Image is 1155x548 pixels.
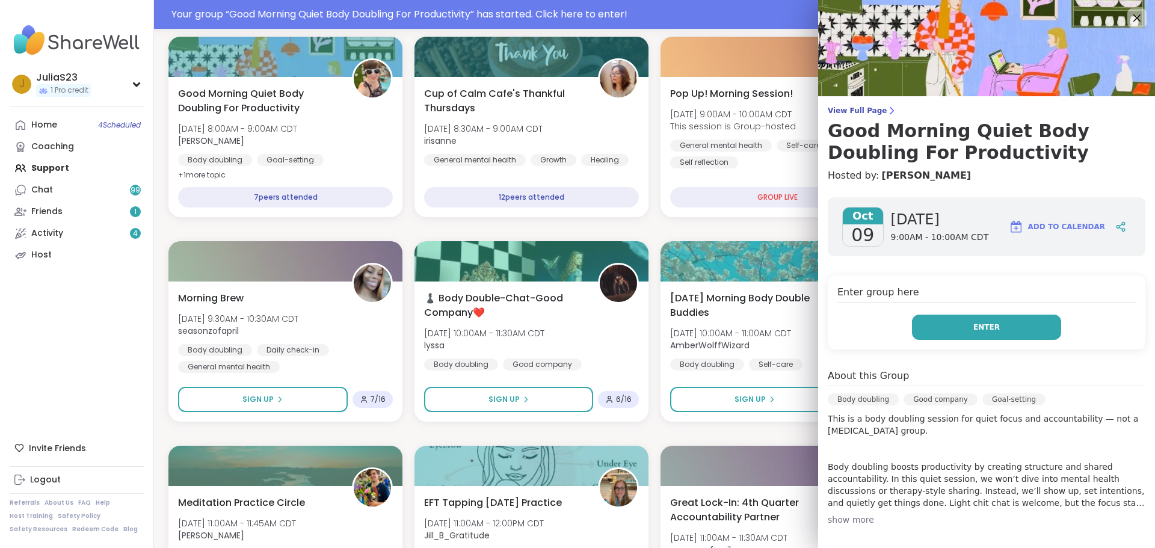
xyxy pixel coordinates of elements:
[178,517,296,529] span: [DATE] 11:00AM - 11:45AM CDT
[10,136,144,158] a: Coaching
[424,187,639,208] div: 12 peers attended
[242,394,274,405] span: Sign Up
[178,496,305,510] span: Meditation Practice Circle
[488,394,520,405] span: Sign Up
[670,327,791,339] span: [DATE] 10:00AM - 11:00AM CDT
[670,359,744,371] div: Body doubling
[31,206,63,218] div: Friends
[616,395,632,404] span: 6 / 16
[133,229,138,239] span: 4
[912,315,1061,340] button: Enter
[904,393,978,405] div: Good company
[881,168,971,183] a: [PERSON_NAME]
[354,469,391,506] img: Nicholas
[10,201,144,223] a: Friends1
[670,140,772,152] div: General mental health
[178,154,252,166] div: Body doubling
[670,496,831,525] span: Great Lock-In: 4th Quarter Accountability Partner
[670,291,831,320] span: [DATE] Morning Body Double Buddies
[10,512,53,520] a: Host Training
[96,499,110,507] a: Help
[424,387,593,412] button: Sign Up
[1003,212,1110,241] button: Add to Calendar
[98,120,141,130] span: 4 Scheduled
[178,344,252,356] div: Body doubling
[424,87,585,115] span: Cup of Calm Cafe's Thankful Thursdays
[31,119,57,131] div: Home
[424,496,562,510] span: EFT Tapping [DATE] Practice
[982,393,1046,405] div: Goal-setting
[600,265,637,302] img: lyssa
[131,185,140,195] span: 99
[31,249,52,261] div: Host
[891,210,989,229] span: [DATE]
[371,395,386,404] span: 7 / 16
[670,120,796,132] span: This session is Group-hosted
[424,359,498,371] div: Body doubling
[10,525,67,534] a: Safety Resources
[178,313,298,325] span: [DATE] 9:30AM - 10:30AM CDT
[749,359,802,371] div: Self-care
[581,154,629,166] div: Healing
[828,106,1145,115] span: View Full Page
[843,208,883,224] span: Oct
[78,499,91,507] a: FAQ
[178,387,348,412] button: Sign Up
[424,154,526,166] div: General mental health
[670,187,885,208] div: GROUP LIVE
[10,179,144,201] a: Chat99
[10,244,144,266] a: Host
[51,85,88,96] span: 1 Pro credit
[123,525,138,534] a: Blog
[600,60,637,97] img: irisanne
[670,156,738,168] div: Self reflection
[257,154,324,166] div: Goal-setting
[19,76,25,92] span: J
[31,141,74,153] div: Coaching
[670,87,793,101] span: Pop Up! Morning Session!
[10,114,144,136] a: Home4Scheduled
[828,413,1145,509] p: This is a body doubling session for quiet focus and accountability — not a [MEDICAL_DATA] group. ...
[36,71,91,84] div: JuliaS23
[31,184,53,196] div: Chat
[735,394,766,405] span: Sign Up
[828,106,1145,164] a: View Full PageGood Morning Quiet Body Doubling For Productivity
[828,168,1145,183] h4: Hosted by:
[424,135,457,147] b: irisanne
[670,532,787,544] span: [DATE] 11:00AM - 11:30AM CDT
[134,207,137,217] span: 1
[424,339,445,351] b: lyssa
[10,437,144,459] div: Invite Friends
[424,529,490,541] b: Jill_B_Gratitude
[531,154,576,166] div: Growth
[828,514,1145,526] div: show more
[354,60,391,97] img: Adrienne_QueenOfTheDawn
[178,87,339,115] span: Good Morning Quiet Body Doubling For Productivity
[10,499,40,507] a: Referrals
[178,361,280,373] div: General mental health
[851,224,874,246] span: 09
[424,517,544,529] span: [DATE] 11:00AM - 12:00PM CDT
[72,525,119,534] a: Redeem Code
[178,291,244,306] span: Morning Brew
[10,223,144,244] a: Activity4
[424,291,585,320] span: ♟️ Body Double-Chat-Good Company❤️
[973,322,1000,333] span: Enter
[503,359,582,371] div: Good company
[828,120,1145,164] h3: Good Morning Quiet Body Doubling For Productivity
[178,123,297,135] span: [DATE] 8:00AM - 9:00AM CDT
[424,327,544,339] span: [DATE] 10:00AM - 11:30AM CDT
[670,387,839,412] button: Sign Up
[31,227,63,239] div: Activity
[670,339,750,351] b: AmberWolffWizard
[10,469,144,491] a: Logout
[178,187,393,208] div: 7 peers attended
[178,135,244,147] b: [PERSON_NAME]
[891,232,989,244] span: 9:00AM - 10:00AM CDT
[10,19,144,61] img: ShareWell Nav Logo
[58,512,100,520] a: Safety Policy
[178,325,239,337] b: seasonzofapril
[1009,220,1023,234] img: ShareWell Logomark
[670,108,796,120] span: [DATE] 9:00AM - 10:00AM CDT
[1028,221,1105,232] span: Add to Calendar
